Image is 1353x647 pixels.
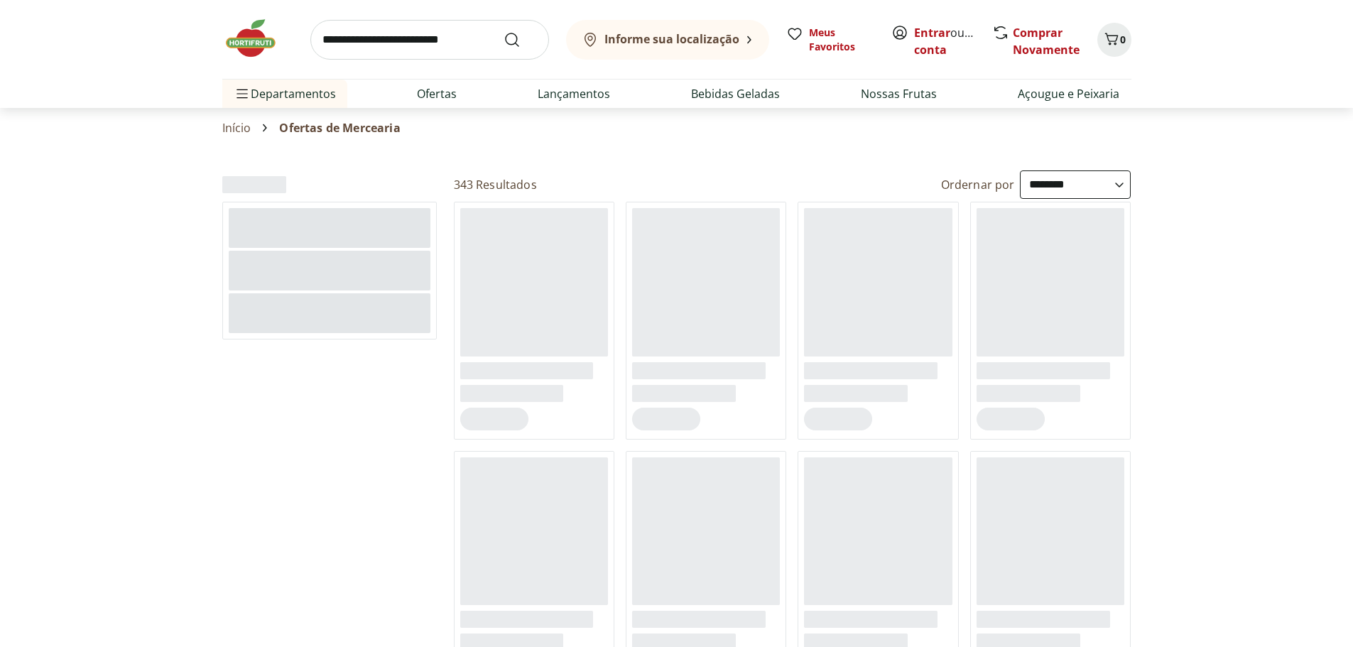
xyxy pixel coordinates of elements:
[861,85,937,102] a: Nossas Frutas
[417,85,457,102] a: Ofertas
[914,25,992,58] a: Criar conta
[691,85,780,102] a: Bebidas Geladas
[234,77,251,111] button: Menu
[222,121,251,134] a: Início
[566,20,769,60] button: Informe sua localização
[914,24,977,58] span: ou
[310,20,549,60] input: search
[504,31,538,48] button: Submit Search
[234,77,336,111] span: Departamentos
[222,17,293,60] img: Hortifruti
[1120,33,1126,46] span: 0
[1013,25,1080,58] a: Comprar Novamente
[279,121,400,134] span: Ofertas de Mercearia
[454,177,537,192] h2: 343 Resultados
[786,26,874,54] a: Meus Favoritos
[1097,23,1131,57] button: Carrinho
[914,25,950,40] a: Entrar
[604,31,739,47] b: Informe sua localização
[538,85,610,102] a: Lançamentos
[809,26,874,54] span: Meus Favoritos
[1018,85,1119,102] a: Açougue e Peixaria
[941,177,1015,192] label: Ordernar por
